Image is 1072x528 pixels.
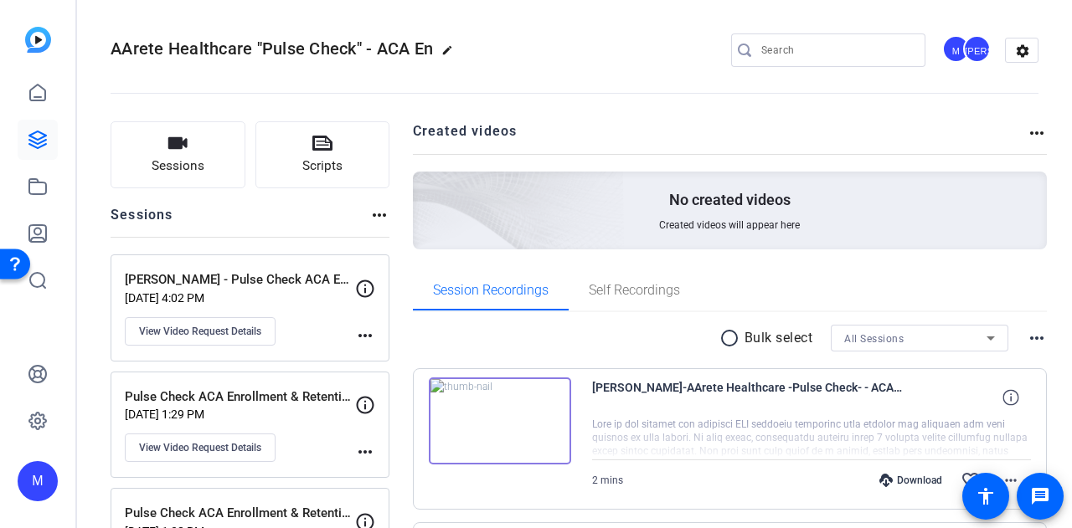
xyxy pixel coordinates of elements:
[659,218,800,232] span: Created videos will appear here
[125,387,355,407] p: Pulse Check ACA Enrollment & Retention - [PERSON_NAME]
[1006,38,1039,64] mat-icon: settings
[963,35,992,64] ngx-avatar: Jonathan Andrews
[125,317,276,346] button: View Video Request Details
[125,504,355,523] p: Pulse Check ACA Enrollment & Retention - [PERSON_NAME]
[429,377,571,464] img: thumb-nail
[125,408,355,421] p: [DATE] 1:29 PM
[761,40,912,60] input: Search
[1027,328,1047,348] mat-icon: more_horiz
[433,284,549,297] span: Session Recordings
[942,35,971,64] ngx-avatar: Marketing
[592,474,623,486] span: 2 mins
[963,35,991,63] div: [PERSON_NAME]
[441,44,461,64] mat-icon: edit
[669,190,791,210] p: No created videos
[255,121,390,188] button: Scripts
[961,470,981,490] mat-icon: favorite_border
[844,333,904,345] span: All Sessions
[18,461,58,501] div: M
[111,38,433,59] span: AArete Healthcare "Pulse Check" - ACA En
[355,326,375,346] mat-icon: more_horiz
[125,291,355,305] p: [DATE] 4:02 PM
[139,441,261,454] span: View Video Request Details
[355,442,375,462] mat-icon: more_horiz
[871,474,951,487] div: Download
[225,6,625,369] img: Creted videos background
[1027,123,1047,143] mat-icon: more_horiz
[413,121,1028,154] h2: Created videos
[942,35,970,63] div: M
[111,121,245,188] button: Sessions
[745,328,813,348] p: Bulk select
[125,433,276,462] button: View Video Request Details
[719,328,745,348] mat-icon: radio_button_unchecked
[1030,486,1050,506] mat-icon: message
[976,486,996,506] mat-icon: accessibility
[125,270,355,290] p: [PERSON_NAME] - Pulse Check ACA Enrollment & Retention
[589,284,680,297] span: Self Recordings
[1001,470,1021,490] mat-icon: more_horiz
[302,156,343,176] span: Scripts
[152,156,204,176] span: Sessions
[592,377,902,418] span: [PERSON_NAME]-AArete Healthcare -Pulse Check- - ACA En-Pulse Check ACA Enrollment - Retention - [...
[369,205,389,225] mat-icon: more_horiz
[139,325,261,338] span: View Video Request Details
[111,205,173,237] h2: Sessions
[25,27,51,53] img: blue-gradient.svg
